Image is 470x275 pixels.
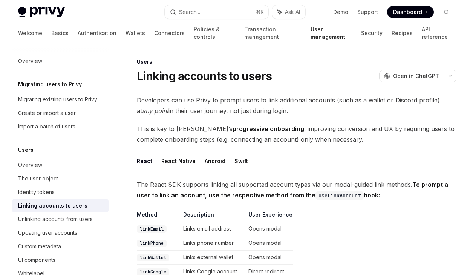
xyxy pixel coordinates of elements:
a: Overview [12,158,109,172]
div: The user object [18,174,58,183]
a: Unlinking accounts from users [12,212,109,226]
td: Links email address [180,222,245,236]
td: Links phone number [180,236,245,251]
button: React [137,152,152,170]
th: User Experience [245,211,293,222]
span: ⌘ K [256,9,264,15]
em: any point [142,107,168,115]
h5: Migrating users to Privy [18,80,82,89]
div: Identity tokens [18,188,55,197]
a: Security [361,24,383,42]
button: Android [205,152,225,170]
div: Overview [18,160,42,170]
span: The React SDK supports linking all supported account types via our modal-guided link methods. [137,179,456,200]
code: useLinkAccount [315,191,364,200]
th: Method [137,211,180,222]
h5: Users [18,145,34,154]
a: Create or import a user [12,106,109,120]
a: Migrating existing users to Privy [12,93,109,106]
a: Demo [333,8,348,16]
a: Custom metadata [12,240,109,253]
div: Custom metadata [18,242,61,251]
a: UI components [12,253,109,267]
div: Migrating existing users to Privy [18,95,97,104]
div: Search... [179,8,200,17]
div: Create or import a user [18,108,76,118]
a: Basics [51,24,69,42]
a: Policies & controls [194,24,235,42]
code: linkWallet [137,254,169,261]
a: Authentication [78,24,116,42]
a: Wallets [126,24,145,42]
a: Connectors [154,24,185,42]
code: linkEmail [137,225,167,233]
th: Description [180,211,245,222]
a: Transaction management [244,24,302,42]
a: API reference [422,24,452,42]
a: Updating user accounts [12,226,109,240]
a: Recipes [392,24,413,42]
div: Import a batch of users [18,122,75,131]
span: Ask AI [285,8,300,16]
div: UI components [18,255,55,264]
div: Updating user accounts [18,228,77,237]
a: Welcome [18,24,42,42]
a: Support [357,8,378,16]
td: Links external wallet [180,251,245,265]
a: Identity tokens [12,185,109,199]
td: Opens modal [245,222,293,236]
td: Opens modal [245,236,293,251]
td: Opens modal [245,251,293,265]
strong: progressive onboarding [233,125,304,133]
span: Developers can use Privy to prompt users to link additional accounts (such as a wallet or Discord... [137,95,456,116]
button: React Native [161,152,196,170]
button: Swift [234,152,248,170]
a: Import a batch of users [12,120,109,133]
div: Linking accounts to users [18,201,87,210]
a: Overview [12,54,109,68]
span: Open in ChatGPT [393,72,439,80]
button: Open in ChatGPT [379,70,444,82]
div: Unlinking accounts from users [18,215,93,224]
code: linkPhone [137,240,167,247]
button: Toggle dark mode [440,6,452,18]
div: Overview [18,57,42,66]
a: Linking accounts to users [12,199,109,212]
button: Search...⌘K [165,5,268,19]
a: The user object [12,172,109,185]
div: Users [137,58,456,66]
h1: Linking accounts to users [137,69,272,83]
span: Dashboard [393,8,422,16]
span: This is key to [PERSON_NAME]’s : improving conversion and UX by requiring users to complete onboa... [137,124,456,145]
a: User management [311,24,352,42]
a: Dashboard [387,6,434,18]
button: Ask AI [272,5,305,19]
img: light logo [18,7,65,17]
